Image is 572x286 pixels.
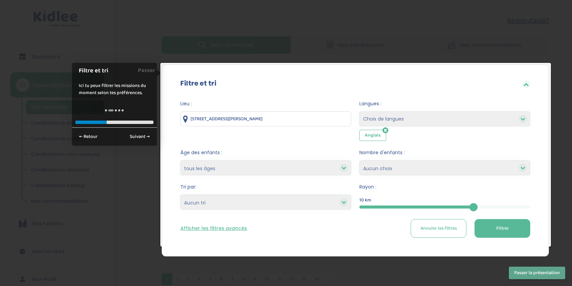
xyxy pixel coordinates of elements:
input: Ville ou code postale [180,111,351,126]
span: 10 km [359,197,371,204]
span: Langues : [359,100,530,107]
span: Nombre d'enfants : [359,149,530,156]
a: ← Retour [75,131,101,142]
span: Rayon : [359,183,530,191]
a: Passer [138,63,155,78]
span: Âge des enfants : [180,149,351,156]
label: Filtre et tri [180,78,216,88]
button: Annuler les filtres [411,219,466,238]
a: Suivant → [126,131,154,142]
button: Afficher les filtres avancés [180,225,247,232]
span: Filtrer [496,225,509,232]
div: Ici tu peux filtrer les missions du moment selon tes préférences. [72,75,157,103]
span: Tri par: [180,183,351,191]
span: Annuler les filtres [421,225,457,232]
button: Filtrer [475,219,530,238]
span: Lieu : [180,100,351,107]
span: Anglais [359,130,386,141]
h1: Filtre et tri [79,66,143,75]
button: Passer la présentation [509,267,565,279]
